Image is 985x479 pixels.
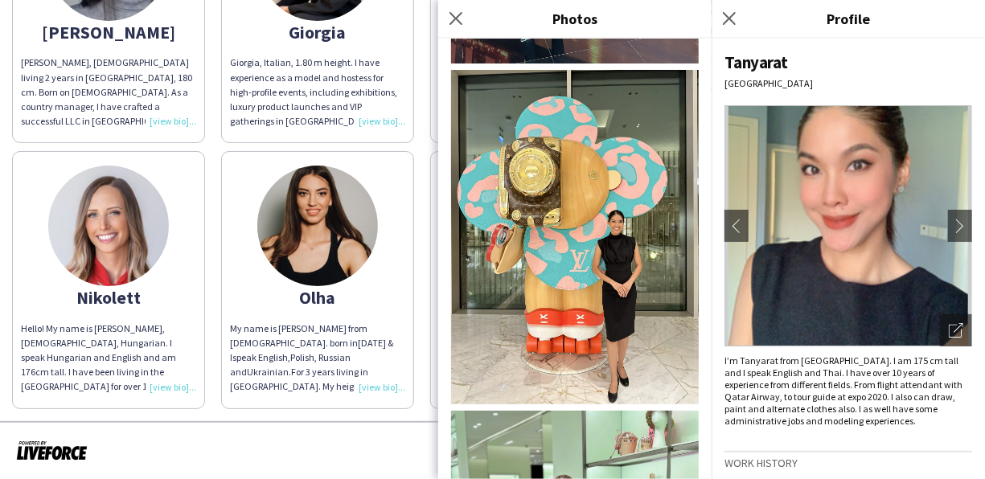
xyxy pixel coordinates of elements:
div: Olha [230,290,405,305]
span: Polish, [290,351,317,363]
div: Open photos pop-in [940,314,972,346]
div: Hello! My name is [PERSON_NAME], [DEMOGRAPHIC_DATA], Hungarian. I speak Hungarian and English and... [21,321,196,395]
div: Nikolett [21,290,196,305]
div: [PERSON_NAME] [21,25,196,39]
img: Crew avatar or photo [724,105,972,346]
div: Tanyarat [724,51,972,73]
h3: Photos [438,8,712,29]
img: thumb-68a91a2c4c175.jpeg [48,166,169,286]
div: I’m Tanyarat from [GEOGRAPHIC_DATA]. I am 175 cm tall and I speak English and Thai. I have over 1... [724,354,972,427]
img: Powered by Liveforce [16,439,88,461]
h3: Work history [724,456,972,470]
span: My name is [PERSON_NAME] from [DEMOGRAPHIC_DATA]. born in [230,322,367,349]
div: Giorgia, Italian, 1.80 m height. I have experience as a model and hostess for high-profile events... [230,55,405,129]
div: [GEOGRAPHIC_DATA] [724,77,972,89]
span: Ukrainian. [247,366,291,378]
h3: Profile [712,8,985,29]
img: thumb-62d470ed85d64.jpeg [257,166,378,286]
span: Russian and [230,351,351,378]
div: Giorgia [230,25,405,39]
img: Crew photo 984524 [451,70,699,404]
div: [PERSON_NAME], [DEMOGRAPHIC_DATA] living 2 years in [GEOGRAPHIC_DATA], 180 cm. Born on [DEMOGRAPH... [21,55,196,129]
span: speak English, [232,351,290,363]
